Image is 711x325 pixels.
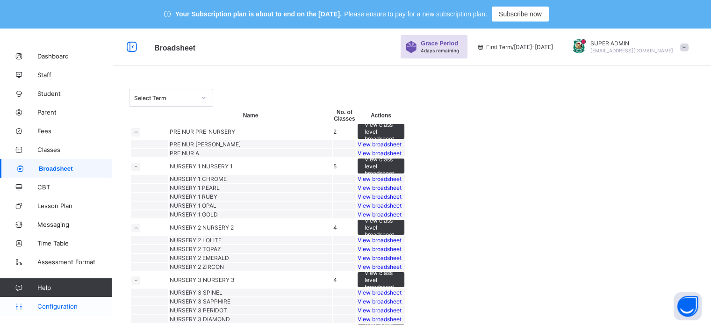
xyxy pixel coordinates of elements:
[499,10,542,18] span: Subscribe now
[365,269,397,290] span: View class level broadsheet
[358,289,404,296] a: View broadsheet
[333,128,337,135] span: 2
[202,163,233,170] span: NURSERY 1
[170,211,218,218] span: NURSERY 1 GOLD
[37,183,112,191] span: CBT
[358,272,404,279] a: View class level broadsheet
[405,41,417,53] img: sticker-purple.71386a28dfed39d6af7621340158ba97.svg
[170,254,229,261] span: NURSERY 2 EMERALD
[170,307,227,314] span: NURSERY 3 PERIDOT
[170,224,202,231] span: NURSERY 2
[37,52,112,60] span: Dashboard
[590,48,673,53] span: [EMAIL_ADDRESS][DOMAIN_NAME]
[358,237,402,244] span: View broadsheet
[477,43,553,51] span: session/term information
[358,211,404,218] a: View broadsheet
[674,292,702,320] button: Open asap
[358,141,402,148] span: View broadsheet
[170,193,217,200] span: NURSERY 1 RUBY
[358,307,404,314] a: View broadsheet
[358,263,404,270] a: View broadsheet
[358,298,404,305] a: View broadsheet
[358,254,402,261] span: View broadsheet
[170,276,203,283] span: NURSERY 3
[170,175,227,182] span: NURSERY 1 CHROME
[37,108,112,116] span: Parent
[358,202,402,209] span: View broadsheet
[37,127,112,135] span: Fees
[358,263,402,270] span: View broadsheet
[202,224,234,231] span: NURSERY 2
[357,108,405,123] th: Actions
[562,39,693,55] div: SUPERADMIN
[358,289,402,296] span: View broadsheet
[358,150,404,157] a: View broadsheet
[170,184,220,191] span: NURSERY 1 PEARL
[333,224,337,231] span: 4
[358,211,402,218] span: View broadsheet
[421,48,459,53] span: 4 days remaining
[154,44,195,52] span: Broadsheet
[203,276,235,283] span: NURSERY 3
[358,246,402,253] span: View broadsheet
[170,316,230,323] span: NURSERY 3 DIAMOND
[358,141,404,148] a: View broadsheet
[358,298,402,305] span: View broadsheet
[358,316,404,323] a: View broadsheet
[358,307,402,314] span: View broadsheet
[358,175,404,182] a: View broadsheet
[358,184,402,191] span: View broadsheet
[170,202,216,209] span: NURSERY 1 OPAL
[358,237,404,244] a: View broadsheet
[333,276,337,283] span: 4
[170,141,241,148] span: PRE NUR [PERSON_NAME]
[421,40,458,47] span: Grace Period
[37,146,112,153] span: Classes
[195,128,235,135] span: PRE_NURSERY
[358,159,404,166] a: View class level broadsheet
[170,150,199,157] span: PRE NUR A
[358,254,404,261] a: View broadsheet
[37,258,112,266] span: Assessment Format
[358,246,404,253] a: View broadsheet
[169,108,332,123] th: Name
[358,175,402,182] span: View broadsheet
[365,156,397,177] span: View class level broadsheet
[358,202,404,209] a: View broadsheet
[170,289,223,296] span: NURSERY 3 SPINEL
[37,90,112,97] span: Student
[365,121,397,142] span: View class level broadsheet
[170,163,202,170] span: NURSERY 1
[134,94,196,101] div: Select Term
[344,10,487,18] span: Please ensure to pay for a new subscription plan.
[358,184,404,191] a: View broadsheet
[365,217,397,238] span: View class level broadsheet
[358,193,402,200] span: View broadsheet
[37,202,112,209] span: Lesson Plan
[358,220,404,227] a: View class level broadsheet
[358,150,402,157] span: View broadsheet
[39,165,112,172] span: Broadsheet
[37,284,112,291] span: Help
[358,124,404,131] a: View class level broadsheet
[170,298,230,305] span: NURSERY 3 SAPPHIRE
[170,246,221,253] span: NURSERY 2 TOPAZ
[358,316,402,323] span: View broadsheet
[358,193,404,200] a: View broadsheet
[37,303,112,310] span: Configuration
[170,263,224,270] span: NURSERY 2 ZIRCON
[175,10,342,18] span: Your Subscription plan is about to end on the [DATE].
[333,163,337,170] span: 5
[170,237,222,244] span: NURSERY 2 LOLITE
[170,128,195,135] span: PRE NUR
[37,71,112,79] span: Staff
[333,108,356,123] th: No. of Classes
[590,40,673,47] span: SUPER ADMIN
[37,221,112,228] span: Messaging
[37,239,112,247] span: Time Table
